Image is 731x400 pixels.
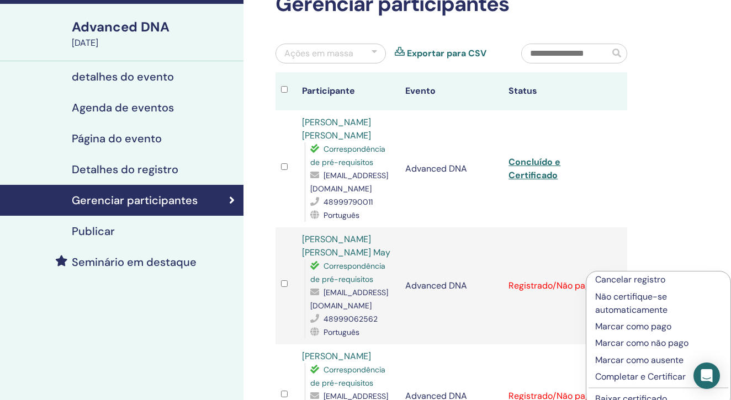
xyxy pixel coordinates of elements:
[302,116,371,141] a: [PERSON_NAME] [PERSON_NAME]
[310,365,385,388] span: Correspondência de pré-requisitos
[400,110,503,227] td: Advanced DNA
[72,163,178,176] h4: Detalhes do registro
[302,350,371,362] a: [PERSON_NAME]
[72,132,162,145] h4: Página do evento
[407,47,486,60] a: Exportar para CSV
[595,290,722,317] p: Não certifique-se automaticamente
[302,233,390,258] a: [PERSON_NAME] [PERSON_NAME] May
[324,327,359,337] span: Português
[310,170,388,194] span: [EMAIL_ADDRESS][DOMAIN_NAME]
[508,156,560,181] a: Concluído e Certificado
[400,227,503,344] td: Advanced DNA
[72,225,115,238] h4: Publicar
[310,144,385,167] span: Correspondência de pré-requisitos
[72,101,174,114] h4: Agenda de eventos
[595,273,722,286] p: Cancelar registro
[72,194,198,207] h4: Gerenciar participantes
[595,320,722,333] p: Marcar como pago
[324,210,359,220] span: Português
[503,72,606,110] th: Status
[310,261,385,284] span: Correspondência de pré-requisitos
[72,70,174,83] h4: detalhes do evento
[595,354,722,367] p: Marcar como ausente
[693,362,720,389] div: Open Intercom Messenger
[324,314,378,324] span: 48999062562
[72,18,237,36] div: Advanced DNA
[72,36,237,50] div: [DATE]
[324,197,373,207] span: 48999790011
[595,337,722,350] p: Marcar como não pago
[310,287,388,311] span: [EMAIL_ADDRESS][DOMAIN_NAME]
[65,18,243,50] a: Advanced DNA[DATE]
[284,47,353,60] div: Ações em massa
[595,370,722,383] p: Completar e Certificar
[72,255,197,269] h4: Seminário em destaque
[400,72,503,110] th: Evento
[296,72,400,110] th: Participante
